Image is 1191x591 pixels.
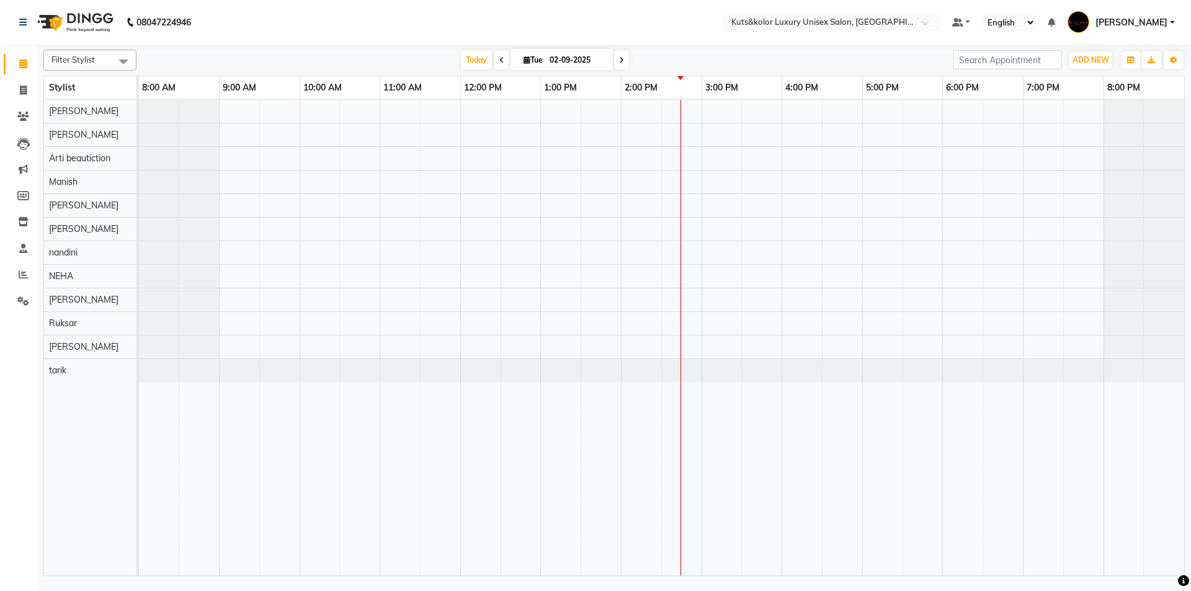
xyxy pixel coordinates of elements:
a: 2:00 PM [622,79,661,97]
a: 7:00 PM [1024,79,1063,97]
span: [PERSON_NAME] [49,341,118,352]
span: tarik [49,365,66,376]
a: 6:00 PM [943,79,982,97]
span: Ruksar [49,318,77,329]
a: 8:00 PM [1104,79,1143,97]
b: 08047224946 [136,5,191,40]
span: Today [461,50,492,69]
span: [PERSON_NAME] [49,129,118,140]
a: 5:00 PM [863,79,902,97]
a: 8:00 AM [139,79,179,97]
img: logo [32,5,117,40]
a: 11:00 AM [380,79,425,97]
a: 1:00 PM [541,79,580,97]
span: NEHA [49,270,73,282]
span: ADD NEW [1073,55,1109,64]
span: [PERSON_NAME] [1095,16,1167,29]
input: Search Appointment [953,50,1062,69]
button: ADD NEW [1069,51,1112,69]
img: Jasim Ansari [1068,11,1089,33]
input: 2025-09-02 [546,51,608,69]
a: 3:00 PM [702,79,741,97]
span: Tue [520,55,546,64]
span: [PERSON_NAME] [49,200,118,211]
span: [PERSON_NAME] [49,223,118,234]
span: nandini [49,247,78,258]
span: Stylist [49,82,75,93]
span: [PERSON_NAME] [49,105,118,117]
a: 10:00 AM [300,79,345,97]
span: Arti beautiction [49,153,110,164]
span: Manish [49,176,78,187]
span: Filter Stylist [51,55,95,64]
a: 4:00 PM [782,79,821,97]
a: 12:00 PM [461,79,505,97]
a: 9:00 AM [220,79,259,97]
span: [PERSON_NAME] [49,294,118,305]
